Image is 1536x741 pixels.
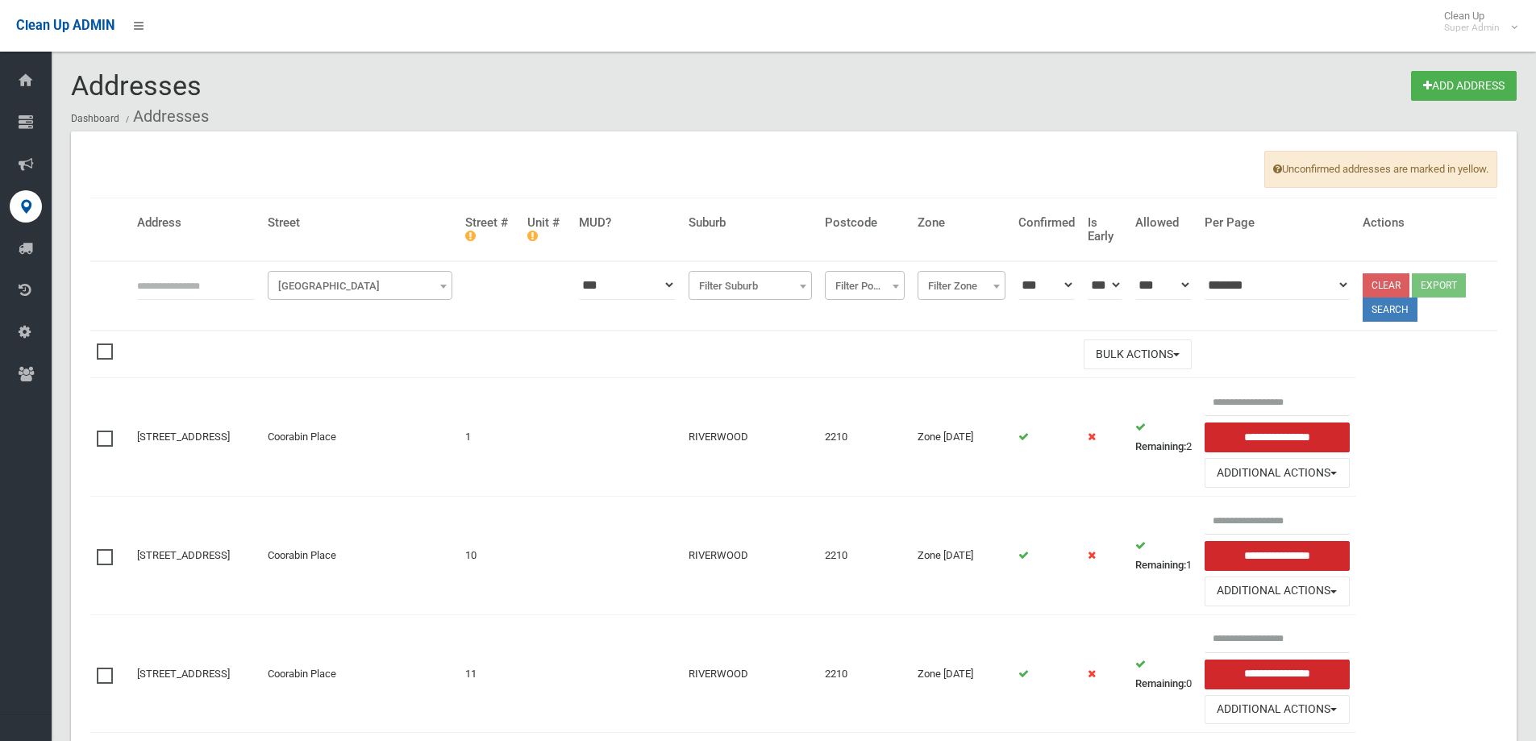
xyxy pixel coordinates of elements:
[1135,440,1186,452] strong: Remaining:
[268,216,452,230] h4: Street
[1084,339,1192,369] button: Bulk Actions
[261,614,459,733] td: Coorabin Place
[1135,677,1186,689] strong: Remaining:
[459,497,521,615] td: 10
[137,216,255,230] h4: Address
[1135,559,1186,571] strong: Remaining:
[1363,298,1417,322] button: Search
[137,668,230,680] a: [STREET_ADDRESS]
[689,271,812,300] span: Filter Suburb
[459,378,521,497] td: 1
[1129,378,1198,497] td: 2
[1205,577,1350,606] button: Additional Actions
[829,275,901,298] span: Filter Postcode
[122,102,209,131] li: Addresses
[137,549,230,561] a: [STREET_ADDRESS]
[1412,273,1466,298] button: Export
[465,216,514,243] h4: Street #
[911,497,1012,615] td: Zone [DATE]
[1264,151,1497,188] span: Unconfirmed addresses are marked in yellow.
[693,275,808,298] span: Filter Suburb
[71,69,202,102] span: Addresses
[137,431,230,443] a: [STREET_ADDRESS]
[1411,71,1517,101] a: Add Address
[459,614,521,733] td: 11
[911,378,1012,497] td: Zone [DATE]
[1088,216,1122,243] h4: Is Early
[1436,10,1516,34] span: Clean Up
[1363,273,1409,298] a: Clear
[1135,216,1192,230] h4: Allowed
[818,378,911,497] td: 2210
[689,216,812,230] h4: Suburb
[1444,22,1500,34] small: Super Admin
[527,216,566,243] h4: Unit #
[16,18,114,33] span: Clean Up ADMIN
[682,497,818,615] td: RIVERWOOD
[1205,458,1350,488] button: Additional Actions
[272,275,448,298] span: Filter Street
[261,497,459,615] td: Coorabin Place
[261,378,459,497] td: Coorabin Place
[825,216,905,230] h4: Postcode
[918,271,1005,300] span: Filter Zone
[579,216,676,230] h4: MUD?
[825,271,905,300] span: Filter Postcode
[1129,614,1198,733] td: 0
[1205,216,1350,230] h4: Per Page
[268,271,452,300] span: Filter Street
[818,497,911,615] td: 2210
[71,113,119,124] a: Dashboard
[1018,216,1075,230] h4: Confirmed
[1129,497,1198,615] td: 1
[682,614,818,733] td: RIVERWOOD
[911,614,1012,733] td: Zone [DATE]
[818,614,911,733] td: 2210
[682,378,818,497] td: RIVERWOOD
[922,275,1001,298] span: Filter Zone
[918,216,1005,230] h4: Zone
[1363,216,1492,230] h4: Actions
[1205,695,1350,725] button: Additional Actions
